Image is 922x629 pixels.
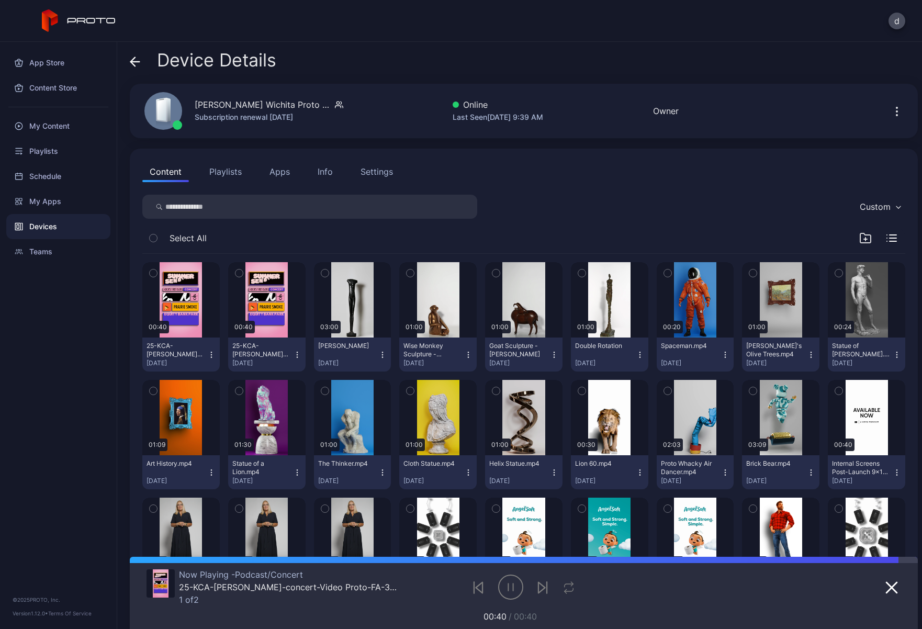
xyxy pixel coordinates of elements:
[575,459,633,468] div: Lion 60.mp4
[314,455,391,489] button: The Thinker.mp4[DATE]
[6,189,110,214] a: My Apps
[147,359,207,367] div: [DATE]
[195,111,343,123] div: Subscription renewal [DATE]
[6,50,110,75] a: App Store
[231,569,303,580] span: Podcast/Concert
[832,342,890,358] div: Statue of David.mp4
[6,114,110,139] a: My Content
[403,477,464,485] div: [DATE]
[403,459,461,468] div: Cloth Statue.mp4
[232,459,290,476] div: Statue of a Lion.mp4
[575,342,633,350] div: Double Rotation
[202,161,249,182] button: Playlists
[509,611,512,622] span: /
[6,239,110,264] a: Teams
[657,455,734,489] button: Proto Whacky Air Dancer.mp4[DATE]
[661,342,718,350] div: Spaceman.mp4
[318,359,379,367] div: [DATE]
[157,50,276,70] span: Device Details
[195,98,331,111] div: [PERSON_NAME] Wichita Proto Luma
[6,214,110,239] a: Devices
[571,455,648,489] button: Lion 60.mp4[DATE]
[142,161,189,182] button: Content
[361,165,393,178] div: Settings
[746,342,804,358] div: Van Gogh's Olive Trees.mp4
[653,105,679,117] div: Owner
[489,342,547,358] div: Goat Sculpture - Francois-Xavier Lalanne
[661,459,718,476] div: Proto Whacky Air Dancer.mp4
[828,338,905,372] button: Statue of [PERSON_NAME].mp4[DATE]
[170,232,207,244] span: Select All
[228,338,306,372] button: 25-KCA-[PERSON_NAME]-concert-Video Proto-FA-393800(1).mp4[DATE]
[514,611,537,622] span: 00:40
[232,342,290,358] div: 25-KCA-Koch-concert-Video Proto-FA-393800(1).mp4
[232,359,293,367] div: [DATE]
[228,455,306,489] button: Statue of a Lion.mp4[DATE]
[403,359,464,367] div: [DATE]
[48,610,92,616] a: Terms Of Service
[489,359,550,367] div: [DATE]
[453,111,543,123] div: Last Seen [DATE] 9:39 AM
[13,596,104,604] div: © 2025 PROTO, Inc.
[860,201,891,212] div: Custom
[832,359,893,367] div: [DATE]
[147,342,204,358] div: 25-KCA-Koch-concert-Video Proto-FA-393800.mp4
[661,477,722,485] div: [DATE]
[571,338,648,372] button: Double Rotation[DATE]
[832,477,893,485] div: [DATE]
[403,342,461,358] div: Wise Monkey Sculpture - Francois-Xavier Lalanne
[746,459,804,468] div: Brick Bear.mp4
[575,359,636,367] div: [DATE]
[889,13,905,29] button: d
[828,455,905,489] button: Internal Screens Post-Launch 9x16 v0.1-250222.mp4[DATE]
[142,455,220,489] button: Art History.mp4[DATE]
[262,161,297,182] button: Apps
[179,594,398,605] div: 1 of 2
[318,342,376,350] div: Christies Giacometti
[854,195,905,219] button: Custom
[318,477,379,485] div: [DATE]
[6,164,110,189] a: Schedule
[746,359,807,367] div: [DATE]
[489,459,547,468] div: Helix Statue.mp4
[13,610,48,616] span: Version 1.12.0 •
[310,161,340,182] button: Info
[484,611,507,622] span: 00:40
[353,161,400,182] button: Settings
[179,582,398,592] div: 25-KCA-Koch-concert-Video Proto-FA-393800.mp4
[661,359,722,367] div: [DATE]
[147,477,207,485] div: [DATE]
[575,477,636,485] div: [DATE]
[399,338,477,372] button: Wise Monkey Sculpture - [PERSON_NAME][DATE]
[318,459,376,468] div: The Thinker.mp4
[485,455,563,489] button: Helix Statue.mp4[DATE]
[742,338,819,372] button: [PERSON_NAME]'s Olive Trees.mp4[DATE]
[399,455,477,489] button: Cloth Statue.mp4[DATE]
[742,455,819,489] button: Brick Bear.mp4[DATE]
[489,477,550,485] div: [DATE]
[453,98,543,111] div: Online
[142,338,220,372] button: 25-KCA-[PERSON_NAME]-concert-Video Proto-FA-393800.mp4[DATE]
[147,459,204,468] div: Art History.mp4
[746,477,807,485] div: [DATE]
[657,338,734,372] button: Spaceman.mp4[DATE]
[6,139,110,164] a: Playlists
[318,165,333,178] div: Info
[485,338,563,372] button: Goat Sculpture - [PERSON_NAME][DATE]
[6,75,110,100] a: Content Store
[314,338,391,372] button: [PERSON_NAME][DATE]
[832,459,890,476] div: Internal Screens Post-Launch 9x16 v0.1-250222.mp4
[232,477,293,485] div: [DATE]
[179,569,398,580] div: Now Playing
